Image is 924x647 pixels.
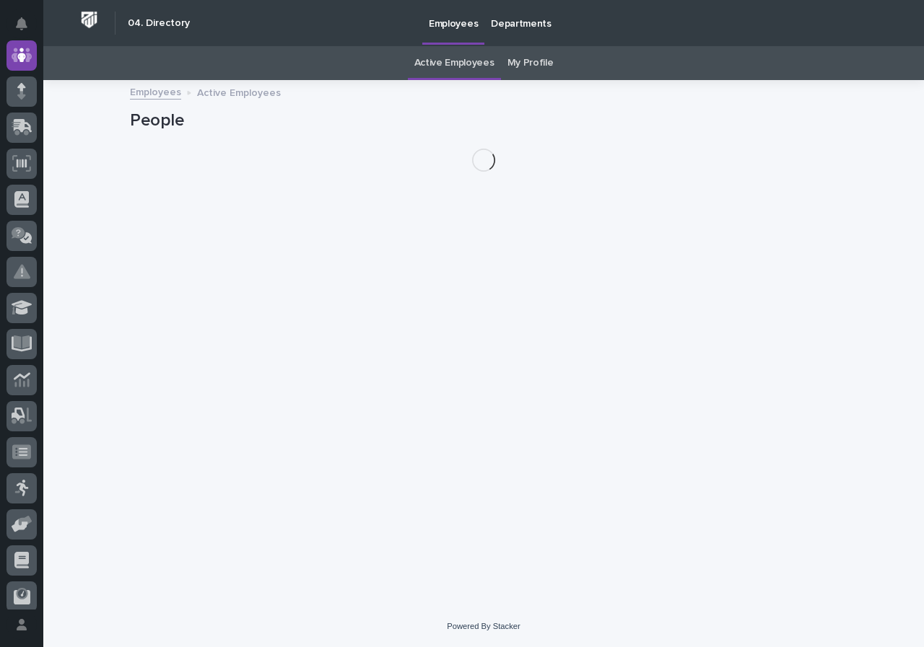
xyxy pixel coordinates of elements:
h1: People [130,110,837,131]
img: Workspace Logo [76,6,103,33]
h2: 04. Directory [128,17,190,30]
button: Notifications [6,9,37,39]
div: Notifications [18,17,37,40]
p: Active Employees [197,84,281,100]
a: Active Employees [414,46,494,80]
a: My Profile [507,46,554,80]
a: Employees [130,83,181,100]
a: Powered By Stacker [447,622,520,630]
